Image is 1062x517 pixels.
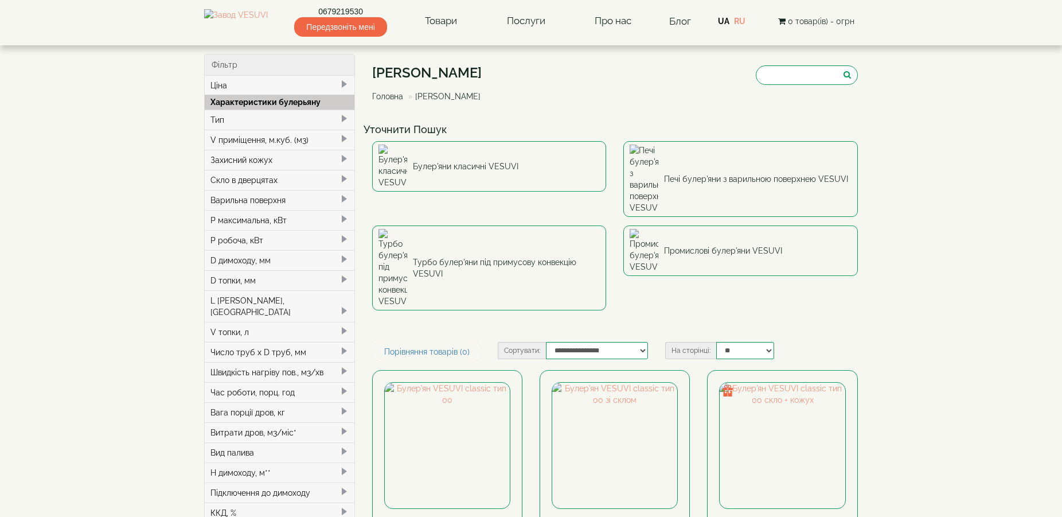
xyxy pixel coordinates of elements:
[205,210,354,230] div: P максимальна, кВт
[205,382,354,402] div: Час роботи, порц. год
[623,226,858,276] a: Промислові булер'яни VESUVI Промислові булер'яни VESUVI
[630,145,658,213] img: Печі булер'яни з варильною поверхнею VESUVI
[294,6,386,17] a: 0679219530
[205,110,354,130] div: Тип
[205,170,354,190] div: Скло в дверцятах
[372,92,403,101] a: Головна
[720,383,845,508] img: Булер'ян VESUVI classic тип 00 скло + кожух
[788,17,854,26] span: 0 товар(ів) - 0грн
[552,383,677,508] img: Булер'ян VESUVI classic тип 00 зі склом
[495,8,557,34] a: Послуги
[378,229,407,307] img: Турбо булер'яни під примусову конвекцію VESUVI
[205,95,354,110] div: Характеристики булерьяну
[583,8,643,34] a: Про нас
[372,141,607,192] a: Булер'яни класичні VESUVI Булер'яни класичні VESUVI
[378,145,407,188] img: Булер'яни класичні VESUVI
[205,422,354,442] div: Витрати дров, м3/міс*
[205,150,354,170] div: Захисний кожух
[775,15,858,28] button: 0 товар(ів) - 0грн
[205,250,354,270] div: D димоходу, мм
[372,342,482,361] a: Порівняння товарів (0)
[665,342,716,359] label: На сторінці:
[205,130,354,150] div: V приміщення, м.куб. (м3)
[718,17,729,26] a: UA
[413,8,468,34] a: Товари
[669,15,691,27] a: Блог
[205,190,354,210] div: Варильна поверхня
[205,230,354,250] div: P робоча, кВт
[734,17,745,26] a: RU
[623,141,858,217] a: Печі булер'яни з варильною поверхнею VESUVI Печі булер'яни з варильною поверхнею VESUVI
[205,76,354,95] div: Ціна
[205,462,354,483] div: H димоходу, м**
[498,342,546,359] label: Сортувати:
[205,483,354,503] div: Підключення до димоходу
[205,342,354,362] div: Число труб x D труб, мм
[294,17,386,37] span: Передзвоніть мені
[630,229,658,273] img: Промислові булер'яни VESUVI
[204,9,268,33] img: Завод VESUVI
[205,270,354,290] div: D топки, мм
[205,362,354,382] div: Швидкість нагріву пов., м3/хв
[372,65,489,80] h1: [PERSON_NAME]
[205,402,354,422] div: Вага порції дров, кг
[385,383,510,508] img: Булер'ян VESUVI classic тип 00
[405,91,481,102] li: [PERSON_NAME]
[205,322,354,342] div: V топки, л
[205,442,354,462] div: Вид палива
[205,290,354,322] div: L [PERSON_NAME], [GEOGRAPHIC_DATA]
[364,124,867,135] h4: Уточнити Пошук
[722,385,733,397] img: gift
[372,226,607,310] a: Турбо булер'яни під примусову конвекцію VESUVI Турбо булер'яни під примусову конвекцію VESUVI
[205,55,354,76] div: Фільтр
